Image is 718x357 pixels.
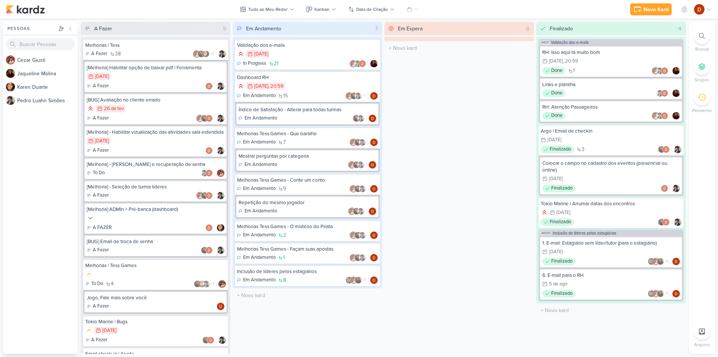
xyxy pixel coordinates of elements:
img: Cezar Giusti [652,67,659,75]
div: [DATE] [549,249,563,254]
div: Novo Kard [644,6,669,13]
p: Em Andamento [245,115,277,122]
p: Pendente [692,107,712,114]
p: Em Andamento [245,208,277,215]
img: Jaqueline Molina [6,69,15,78]
p: Em Andamento [243,254,276,261]
div: Em Andamento [237,276,276,284]
p: Done [551,112,562,119]
img: Pedro Luahn Simões [6,96,15,105]
div: [DATE] [549,59,563,64]
div: Danilo Leite [346,276,353,284]
div: Em Andamento [237,185,276,193]
div: 26 de fev [104,106,124,111]
div: Prioridade Alta [541,209,548,216]
span: +2 [209,51,214,57]
div: Colaboradores: Jaqueline Molina, Davi Elias Teixeira [658,146,672,153]
img: Cezar Giusti [350,276,358,284]
div: Responsável: Davi Elias Teixeira [370,232,378,239]
div: [BUG] Email de troca de senha [87,238,224,245]
img: Davi Elias Teixeira [662,218,670,226]
p: Done [551,90,562,97]
img: Davi Elias Teixeira [694,4,705,15]
div: 6. E-mail para o RH [542,272,680,279]
div: [DATE] [95,139,109,143]
div: Mostrar perguntas por categoria [239,153,376,160]
span: 15 [283,93,288,99]
img: Pedro Luahn Simões [656,112,664,119]
div: Responsável: Pedro Luahn Simões [218,50,226,58]
img: Davi Elias Teixeira [369,115,376,122]
img: Pedro Luahn Simões [217,115,224,122]
div: [DATE] [254,52,268,57]
li: Ctrl + F [689,28,715,52]
div: [DATE] [549,176,563,181]
img: Davi Elias Teixeira [205,82,213,90]
div: , 20:59 [563,59,578,64]
div: Colaboradores: Davi Elias Teixeira [205,224,215,232]
img: Pedro Luahn Simões [359,139,366,146]
div: Colaboradores: Pedro Luahn Simões, Davi Elias Teixeira [656,90,670,97]
img: Cezar Giusti [218,280,226,288]
div: Finalizado [542,185,576,192]
div: Responsável: Jaqueline Molina [672,67,680,75]
span: +1 [362,93,366,99]
span: 1 [573,68,575,73]
div: Danilo Leite [648,258,655,265]
div: [Melhoria] - Seleção de turma líderes [87,184,224,190]
img: Cezar Giusti [346,92,353,100]
img: Davi Elias Teixeira [370,254,378,261]
div: , 20:59 [268,84,283,89]
div: Responsável: Pedro Luahn Simões [674,146,681,153]
div: Colaboradores: Davi Elias Teixeira [205,147,215,154]
div: Melhorias | Tess Games [85,262,226,269]
p: Finalizado [550,146,571,153]
p: A Fazer [93,147,109,154]
img: Davi Elias Teixeira [672,258,680,265]
div: A Fazer [87,82,109,90]
img: Jaqueline Molina [354,139,362,146]
p: In Progress [243,60,266,67]
div: Tokio Marine | Arrumar datas dos encontros [541,200,681,207]
img: Karen Duarte [6,82,15,91]
div: Prioridade Alta [87,105,94,112]
div: Colaboradores: Cezar Giusti, Jaqueline Molina, Pedro Luahn Simões [350,232,368,239]
p: DL [649,260,654,264]
p: A Fazer [91,50,107,58]
div: C e z a r G i u s t i [17,56,78,64]
img: Jaqueline Molina [197,50,205,58]
img: Davi Elias Teixeira [205,224,213,232]
div: Colaboradores: Cezar Giusti, Jaqueline Molina, Pedro Luahn Simões [350,185,368,193]
img: Cezar Giusti [350,60,357,67]
span: 8 [283,278,286,283]
div: 4 [675,25,684,33]
p: Finalizado [551,290,573,297]
div: Responsável: Pedro Luahn Simões [217,192,224,199]
img: Cezar Giusti [652,258,660,265]
div: A Fazer [87,192,109,199]
div: A Fazer [87,115,109,122]
span: 4 [111,281,114,287]
div: Índice de Satisfação - Alterar para todas turmas [239,106,376,113]
img: Cezar Giusti [193,50,200,58]
span: 21 [274,61,279,66]
img: Davi Elias Teixeira [369,161,376,169]
img: Pedro Luahn Simões [218,50,226,58]
div: To Do [85,280,103,288]
div: Responsável: Davi Elias Teixeira [672,290,680,297]
div: Colaboradores: Danilo Leite, Cezar Giusti, Jaqueline Molina, Pedro Luahn Simões [346,276,368,284]
input: + Novo kard [538,305,684,316]
span: 9 [283,186,286,191]
div: Colaboradores: Davi Elias Teixeira [661,185,670,192]
div: [Melhoria] ADMIn > Pré-banca (dashboard) [87,206,224,213]
img: Jaqueline Molina [201,246,208,254]
div: Em Andamento [239,161,277,169]
div: Responsável: Davi Elias Teixeira [370,139,378,146]
img: Davi Elias Teixeira [661,90,668,97]
div: Dashboard RH [237,74,378,81]
img: Davi Elias Teixeira [205,246,213,254]
div: Colaboradores: Cezar Giusti, Pedro Luahn Simões, Davi Elias Teixeira [350,60,368,67]
div: Melhorias Tess Games - Conte um conto [237,177,378,184]
div: Responsável: Davi Elias Teixeira [369,208,376,215]
div: Responsável: Davi Elias Teixeira [369,115,376,122]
